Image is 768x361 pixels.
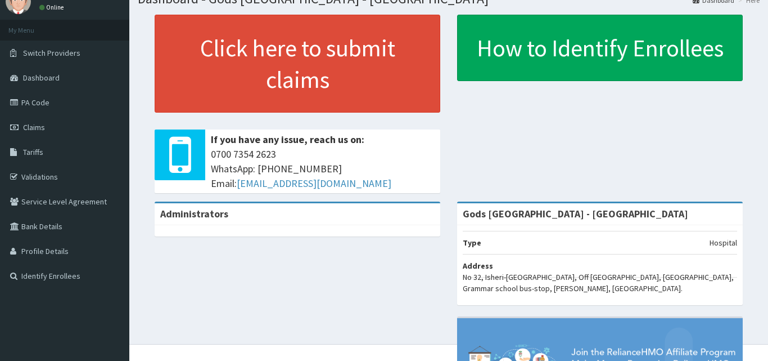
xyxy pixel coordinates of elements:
span: Claims [23,122,45,132]
a: [EMAIL_ADDRESS][DOMAIN_NAME] [237,177,391,190]
a: How to Identify Enrollees [457,15,743,81]
a: Click here to submit claims [155,15,440,113]
span: Tariffs [23,147,43,157]
a: Online [39,3,66,11]
b: Type [463,238,481,248]
p: Hospital [710,237,737,248]
span: Dashboard [23,73,60,83]
strong: Gods [GEOGRAPHIC_DATA] - [GEOGRAPHIC_DATA] [463,207,688,220]
b: Address [463,261,493,271]
p: No 32, Isheri-[GEOGRAPHIC_DATA], Off [GEOGRAPHIC_DATA], [GEOGRAPHIC_DATA], Grammar school bus-sto... [463,271,737,294]
b: Administrators [160,207,228,220]
span: 0700 7354 2623 WhatsApp: [PHONE_NUMBER] Email: [211,147,435,190]
span: Switch Providers [23,48,80,58]
b: If you have any issue, reach us on: [211,133,364,146]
